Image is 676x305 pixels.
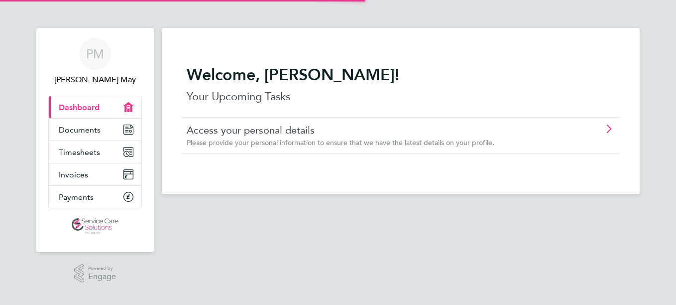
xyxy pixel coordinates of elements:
[49,163,141,185] a: Invoices
[59,170,88,179] span: Invoices
[49,141,141,163] a: Timesheets
[36,28,154,252] nav: Main navigation
[187,89,615,105] p: Your Upcoming Tasks
[72,218,118,234] img: servicecare-logo-retina.png
[88,264,116,273] span: Powered by
[59,192,94,202] span: Payments
[88,273,116,281] span: Engage
[59,103,100,112] span: Dashboard
[74,264,116,283] a: Powered byEngage
[59,125,101,135] span: Documents
[86,47,104,60] span: PM
[49,119,141,141] a: Documents
[48,74,142,86] span: Patsy May
[187,124,559,137] a: Access your personal details
[48,38,142,86] a: PM[PERSON_NAME] May
[59,148,100,157] span: Timesheets
[187,65,615,85] h2: Welcome, [PERSON_NAME]!
[187,138,494,147] span: Please provide your personal information to ensure that we have the latest details on your profile.
[49,186,141,208] a: Payments
[49,96,141,118] a: Dashboard
[48,218,142,234] a: Go to home page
